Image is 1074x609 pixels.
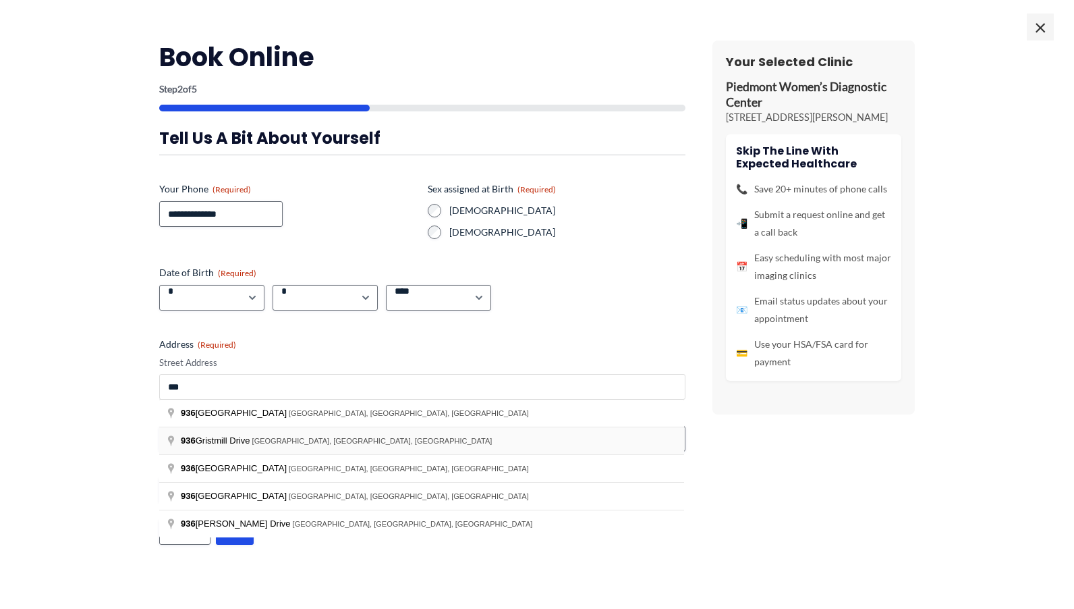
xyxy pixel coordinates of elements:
span: 📅 [736,258,747,275]
li: Save 20+ minutes of phone calls [736,180,891,198]
span: 936 [181,491,196,501]
span: (Required) [198,340,236,350]
legend: Address [159,338,236,351]
li: Easy scheduling with most major imaging clinics [736,249,891,284]
span: 📧 [736,301,747,319]
label: Your Phone [159,182,417,196]
span: [GEOGRAPHIC_DATA] [181,463,289,473]
span: [GEOGRAPHIC_DATA], [GEOGRAPHIC_DATA], [GEOGRAPHIC_DATA] [293,520,533,528]
span: [GEOGRAPHIC_DATA], [GEOGRAPHIC_DATA], [GEOGRAPHIC_DATA] [252,437,492,445]
span: 2 [177,83,183,95]
span: 936 [181,519,196,529]
li: Use your HSA/FSA card for payment [736,336,891,371]
legend: Sex assigned at Birth [428,182,556,196]
span: [GEOGRAPHIC_DATA], [GEOGRAPHIC_DATA], [GEOGRAPHIC_DATA] [289,492,529,500]
span: (Required) [517,184,556,194]
span: 936 [181,435,196,446]
p: [STREET_ADDRESS][PERSON_NAME] [726,111,901,124]
span: [GEOGRAPHIC_DATA], [GEOGRAPHIC_DATA], [GEOGRAPHIC_DATA] [289,409,529,417]
h4: Skip the line with Expected Healthcare [736,144,891,170]
h3: Tell us a bit about yourself [159,128,685,149]
span: 💳 [736,344,747,362]
li: Email status updates about your appointment [736,292,891,327]
span: (Required) [218,268,256,278]
span: 936 [181,463,196,473]
p: Piedmont Women’s Diagnostic Center [726,80,901,111]
span: (Required) [213,184,251,194]
label: [DEMOGRAPHIC_DATA] [449,204,685,217]
span: 936 [181,408,196,418]
h2: Book Online [159,41,685,74]
span: [GEOGRAPHIC_DATA] [181,408,289,418]
legend: Date of Birth [159,266,256,280]
span: 5 [192,83,197,95]
span: [GEOGRAPHIC_DATA] [181,491,289,501]
span: × [1027,14,1054,41]
p: Step of [159,84,685,94]
span: [GEOGRAPHIC_DATA], [GEOGRAPHIC_DATA], [GEOGRAPHIC_DATA] [289,465,529,473]
label: [DEMOGRAPHIC_DATA] [449,226,685,239]
span: 📞 [736,180,747,198]
label: Street Address [159,356,685,369]
li: Submit a request online and get a call back [736,206,891,241]
span: [PERSON_NAME] Drive [181,519,293,529]
span: 📲 [736,215,747,232]
span: Gristmill Drive [181,435,252,446]
h3: Your Selected Clinic [726,54,901,70]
